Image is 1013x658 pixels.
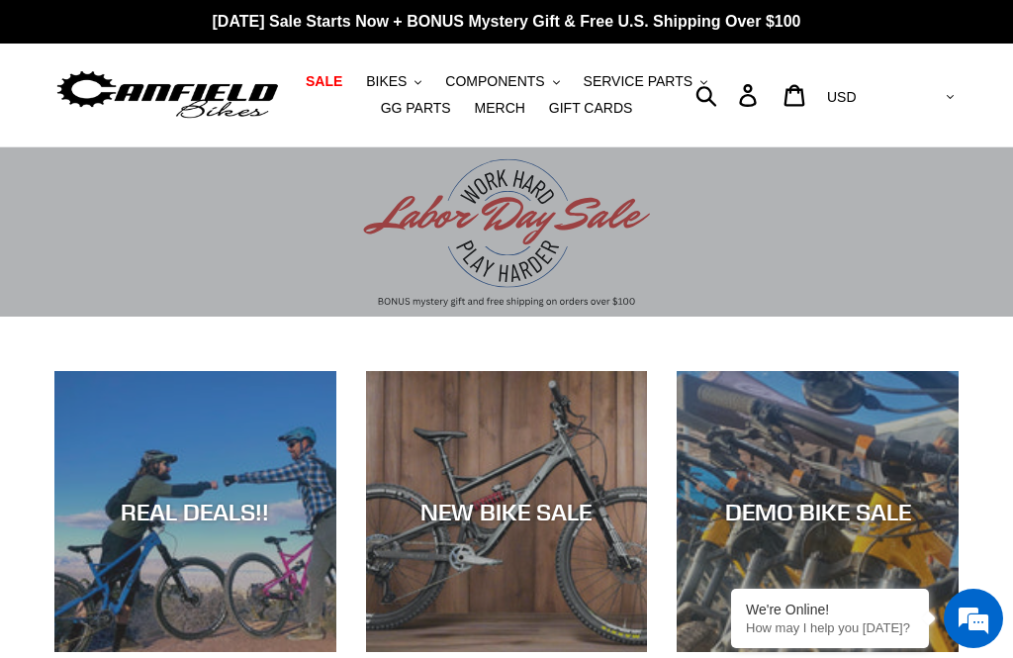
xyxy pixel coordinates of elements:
[54,66,281,123] img: Canfield Bikes
[584,73,692,90] span: SERVICE PARTS
[475,100,525,117] span: MERCH
[366,73,407,90] span: BIKES
[296,68,352,95] a: SALE
[366,371,648,653] a: NEW BIKE SALE
[435,68,569,95] button: COMPONENTS
[306,73,342,90] span: SALE
[539,95,643,122] a: GIFT CARDS
[746,620,914,635] p: How may I help you today?
[381,100,451,117] span: GG PARTS
[677,498,959,526] div: DEMO BIKE SALE
[366,498,648,526] div: NEW BIKE SALE
[54,498,336,526] div: REAL DEALS!!
[54,371,336,653] a: REAL DEALS!!
[356,68,431,95] button: BIKES
[445,73,544,90] span: COMPONENTS
[371,95,461,122] a: GG PARTS
[574,68,717,95] button: SERVICE PARTS
[677,371,959,653] a: DEMO BIKE SALE
[746,602,914,617] div: We're Online!
[549,100,633,117] span: GIFT CARDS
[465,95,535,122] a: MERCH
